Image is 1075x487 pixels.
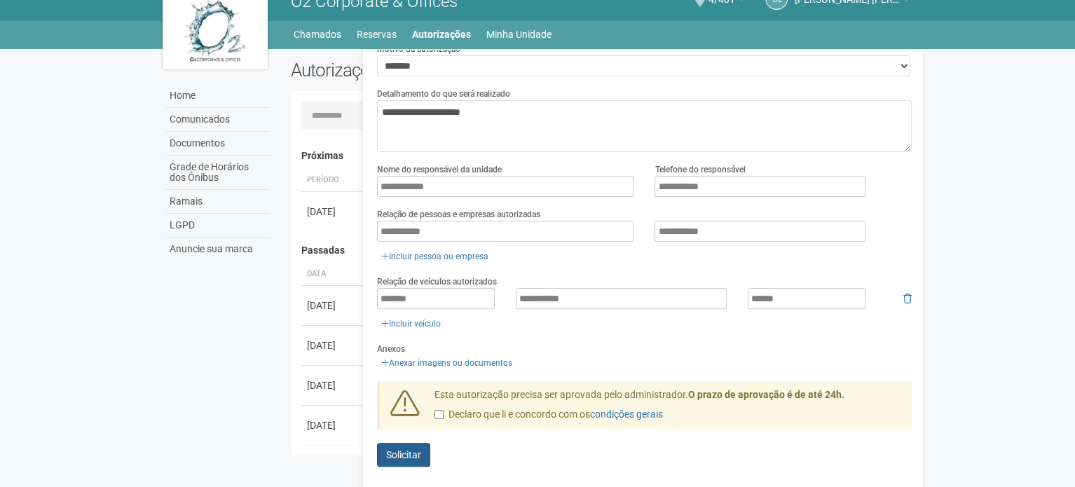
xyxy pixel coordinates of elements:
input: Declaro que li e concordo com oscondições gerais [434,410,444,419]
a: Anexar imagens ou documentos [377,355,516,371]
a: Comunicados [166,108,270,132]
a: Documentos [166,132,270,156]
div: Esta autorização precisa ser aprovada pelo administrador. [424,388,912,429]
th: Data [301,263,364,286]
strong: O prazo de aprovação é de até 24h. [688,389,844,400]
div: [DATE] [307,205,359,219]
label: Relação de pessoas e empresas autorizadas [377,208,540,221]
h4: Próximas [301,151,902,161]
i: Remover [903,294,912,303]
label: Anexos [377,343,405,355]
div: [DATE] [307,378,359,392]
th: Período [301,169,364,192]
label: Relação de veículos autorizados [377,275,497,288]
h4: Passadas [301,245,902,256]
label: Declaro que li e concordo com os [434,408,663,422]
a: Chamados [294,25,341,44]
a: Reservas [357,25,397,44]
label: Telefone do responsável [655,163,745,176]
a: Anuncie sua marca [166,238,270,261]
a: Home [166,84,270,108]
h2: Autorizações [291,60,591,81]
a: Autorizações [412,25,471,44]
a: Incluir pessoa ou empresa [377,249,493,264]
a: Ramais [166,190,270,214]
a: condições gerais [590,409,663,420]
a: Incluir veículo [377,316,445,331]
span: Solicitar [386,449,421,460]
a: LGPD [166,214,270,238]
label: Nome do responsável da unidade [377,163,502,176]
div: [DATE] [307,338,359,352]
div: [DATE] [307,299,359,313]
button: Solicitar [377,443,430,467]
label: Detalhamento do que será realizado [377,88,510,100]
div: [DATE] [307,418,359,432]
a: Grade de Horários dos Ônibus [166,156,270,190]
a: Minha Unidade [486,25,552,44]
